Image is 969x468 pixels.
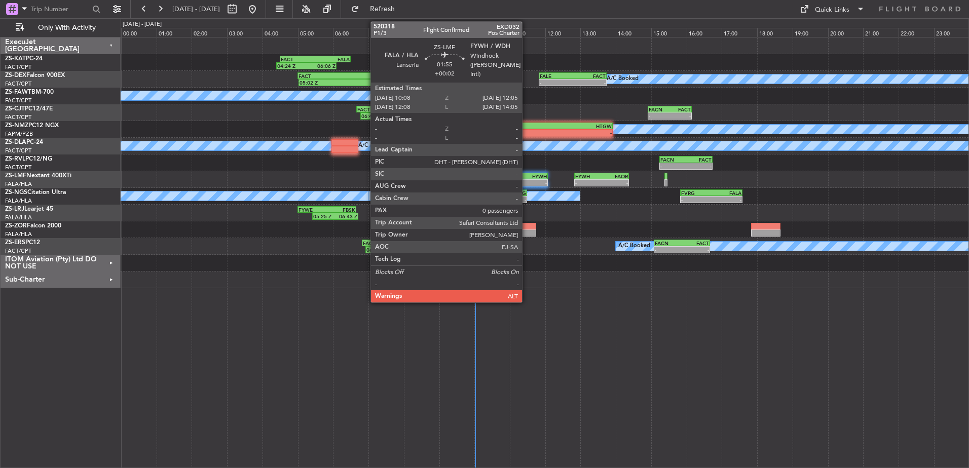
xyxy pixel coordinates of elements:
a: ZS-FAWTBM-700 [5,89,54,95]
div: FACT [281,56,315,62]
a: ZS-NMZPC12 NGX [5,123,59,129]
a: FAPM/PZB [5,130,33,138]
div: FACT [573,73,606,79]
a: FACT/CPT [5,147,31,154]
div: FYWE [299,207,327,213]
div: 13:00 [580,28,616,37]
div: 15:00 [651,28,687,37]
input: Trip Number [31,2,89,17]
div: - [573,80,606,86]
div: 07:26 Z [384,130,404,136]
div: 09:50 Z [429,63,468,69]
button: Refresh [346,1,407,17]
div: 05:02 Z [300,80,346,86]
a: ZS-CJTPC12/47E [5,106,53,112]
div: FYWH [513,173,547,179]
div: FALA [463,123,537,129]
a: FALA/HLA [5,197,32,205]
a: FALA/HLA [5,230,32,238]
div: FACT [682,240,709,246]
div: - [454,197,473,203]
span: Refresh [361,6,404,13]
div: FACT [686,157,712,163]
div: 04:24 Z [277,63,307,69]
div: - [602,180,628,186]
span: ZS-RVL [5,156,25,162]
div: FYWH [575,173,602,179]
div: FALE [540,73,573,79]
div: A/C Booked [607,71,639,87]
div: 07:37 Z [391,63,429,69]
span: ZS-ERS [5,240,25,246]
span: ZS-NMZ [5,123,28,129]
div: FALA [315,56,350,62]
div: A/C Booked [618,239,650,254]
div: - [540,80,573,86]
button: Only With Activity [11,20,110,36]
a: ZS-RVLPC12/NG [5,156,52,162]
span: ZS-LMF [5,173,26,179]
div: FACT [669,106,690,112]
div: 09:00 [439,28,475,37]
div: FALA [711,190,741,196]
div: FALA [480,173,513,179]
div: A/C Booked [358,138,390,153]
div: - [669,113,690,119]
div: - [537,130,611,136]
div: FVCK [416,140,437,146]
span: Only With Activity [26,24,107,31]
div: FAPM [387,123,406,129]
div: - [463,130,537,136]
span: ZS-CJT [5,106,25,112]
div: 06:56 Z [366,247,387,253]
div: - [655,247,682,253]
div: - [513,180,547,186]
div: - [681,197,711,203]
a: FACT/CPT [5,80,31,88]
div: FACT [357,106,377,112]
span: ZS-DLA [5,139,26,145]
div: 21:00 [863,28,899,37]
div: 02:00 [192,28,227,37]
div: FACN [655,240,682,246]
div: FBSK [327,207,355,213]
a: FACT/CPT [5,164,31,171]
div: FAOR [602,173,628,179]
div: 08:00 [404,28,439,37]
div: FLKK [487,190,507,196]
div: 22:00 [899,28,934,37]
div: 06:06 Z [306,63,336,69]
div: 07:44 Z [346,80,393,86]
div: 05:00 [298,28,333,37]
a: FALA/HLA [5,214,32,221]
div: 06:47 Z [361,113,381,119]
div: - [682,247,709,253]
img: arrow-gray.svg [441,160,448,164]
div: - [711,197,741,203]
div: - [686,163,712,169]
div: - [434,80,468,86]
button: Quick Links [795,1,870,17]
div: SKAK [377,106,397,112]
a: FACT/CPT [5,63,31,71]
div: HTGW [537,123,611,129]
span: ZS-ZOR [5,223,27,229]
a: ZS-KATPC-24 [5,56,43,62]
div: - [506,197,526,203]
div: 06:43 Z [335,213,357,219]
a: ZS-DLAPC-24 [5,139,43,145]
div: [DATE] - [DATE] [123,20,162,29]
div: 07:00 [368,28,404,37]
div: 03:00 [227,28,263,37]
span: ZS-DEX [5,72,26,79]
span: ZS-KAT [5,56,26,62]
div: FVRG [434,190,454,196]
a: ZS-LRJLearjet 45 [5,206,53,212]
a: FALA/HLA [5,180,32,188]
div: - [487,197,507,203]
div: FVRG [681,190,711,196]
a: ZS-ZORFalcon 2000 [5,223,61,229]
div: 04:00 [263,28,298,37]
a: ZS-LMFNextant 400XTi [5,173,71,179]
span: [DATE] - [DATE] [172,5,220,14]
